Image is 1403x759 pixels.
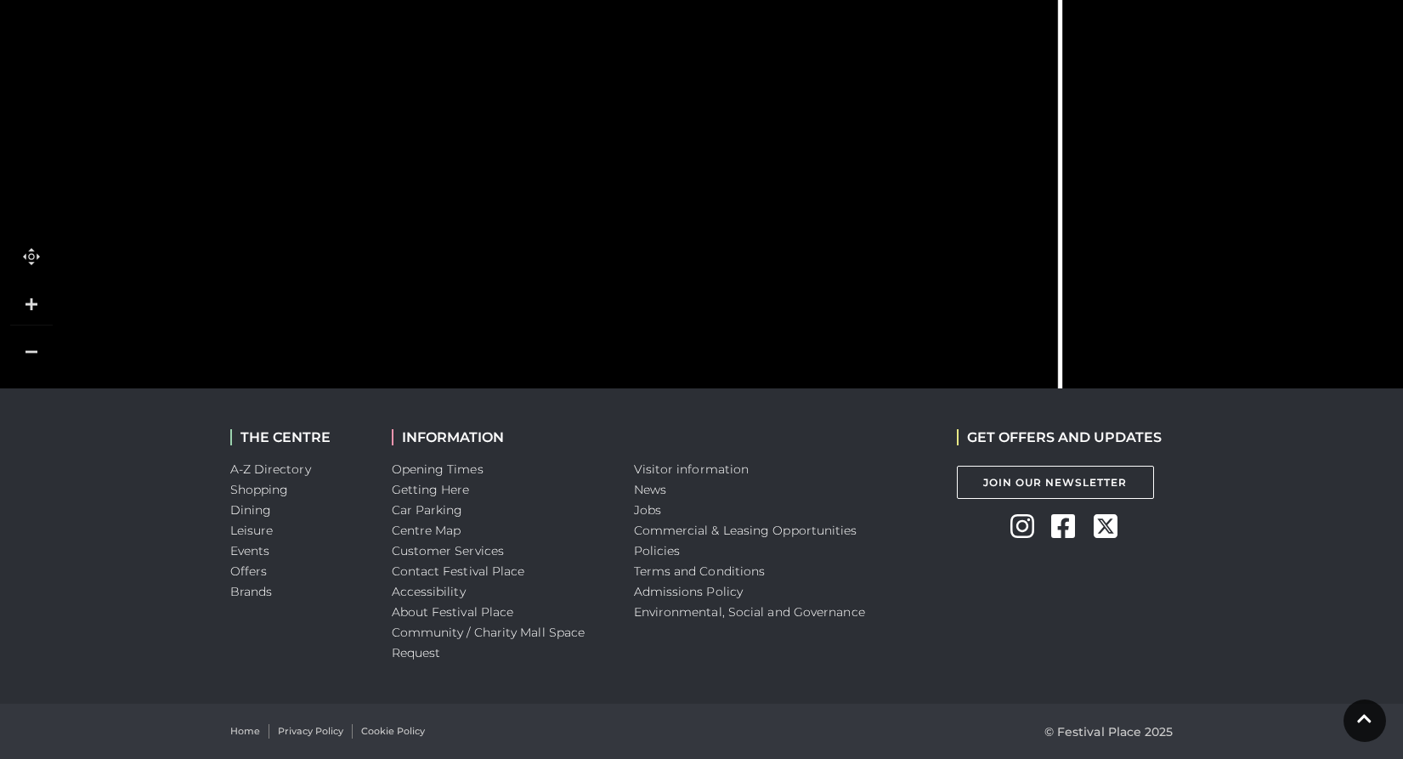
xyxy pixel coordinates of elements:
[392,482,470,497] a: Getting Here
[634,523,857,538] a: Commercial & Leasing Opportunities
[230,482,289,497] a: Shopping
[230,523,274,538] a: Leisure
[392,564,525,579] a: Contact Festival Place
[230,429,366,445] h2: THE CENTRE
[392,604,514,620] a: About Festival Place
[230,724,260,739] a: Home
[230,584,273,599] a: Brands
[230,462,311,477] a: A-Z Directory
[392,462,484,477] a: Opening Times
[392,543,505,558] a: Customer Services
[634,543,681,558] a: Policies
[957,466,1154,499] a: Join Our Newsletter
[392,429,608,445] h2: INFORMATION
[634,462,750,477] a: Visitor information
[634,584,744,599] a: Admissions Policy
[361,724,425,739] a: Cookie Policy
[392,502,463,518] a: Car Parking
[230,564,268,579] a: Offers
[392,625,586,660] a: Community / Charity Mall Space Request
[1044,722,1174,742] p: © Festival Place 2025
[230,502,272,518] a: Dining
[634,482,666,497] a: News
[392,584,466,599] a: Accessibility
[278,724,343,739] a: Privacy Policy
[634,604,865,620] a: Environmental, Social and Governance
[957,429,1162,445] h2: GET OFFERS AND UPDATES
[392,523,461,538] a: Centre Map
[634,502,661,518] a: Jobs
[634,564,766,579] a: Terms and Conditions
[230,543,270,558] a: Events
